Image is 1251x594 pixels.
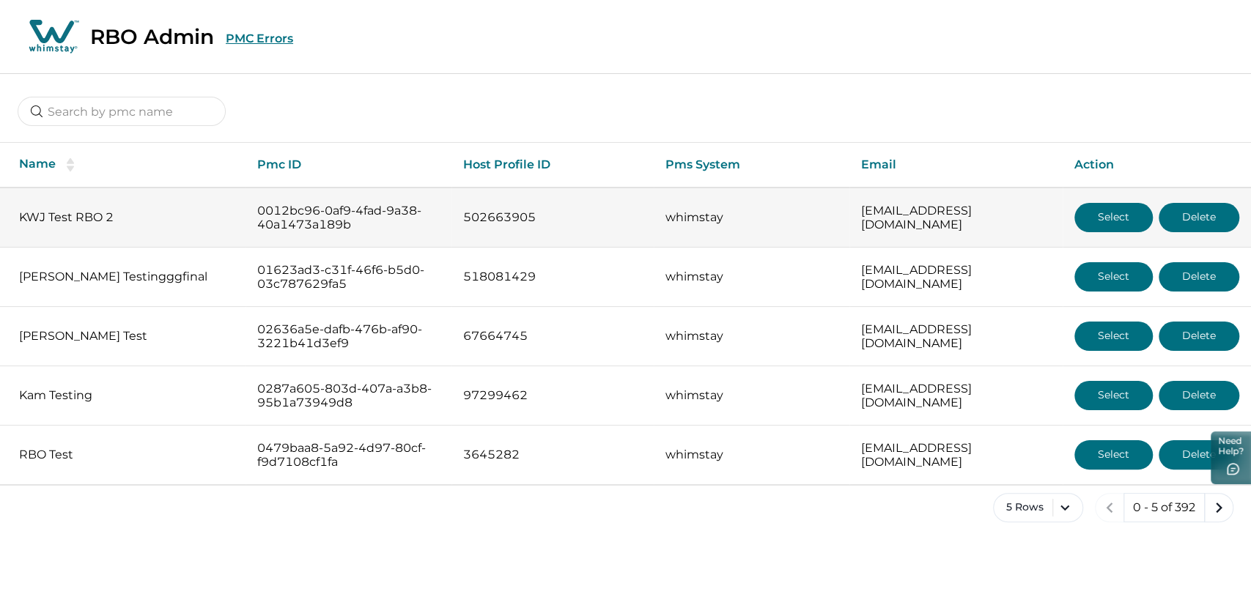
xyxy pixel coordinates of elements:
[1159,203,1239,232] button: Delete
[1123,493,1205,522] button: 0 - 5 of 392
[1095,493,1124,522] button: previous page
[1074,381,1153,410] button: Select
[226,31,293,45] button: PMC Errors
[19,210,234,225] p: KWJ Test RBO 2
[1159,322,1239,351] button: Delete
[463,329,642,344] p: 67664745
[665,329,838,344] p: whimstay
[257,382,440,410] p: 0287a605-803d-407a-a3b8-95b1a73949d8
[1074,203,1153,232] button: Select
[19,329,234,344] p: [PERSON_NAME] Test
[463,210,642,225] p: 502663905
[19,448,234,462] p: RBO Test
[257,263,440,292] p: 01623ad3-c31f-46f6-b5d0-03c787629fa5
[1159,381,1239,410] button: Delete
[861,322,1052,351] p: [EMAIL_ADDRESS][DOMAIN_NAME]
[849,143,1063,188] th: Email
[665,388,838,403] p: whimstay
[861,382,1052,410] p: [EMAIL_ADDRESS][DOMAIN_NAME]
[1159,262,1239,292] button: Delete
[19,388,234,403] p: Kam Testing
[257,322,440,351] p: 02636a5e-dafb-476b-af90-3221b41d3ef9
[665,270,838,284] p: whimstay
[1074,322,1153,351] button: Select
[1074,440,1153,469] button: Select
[257,441,440,469] p: 0479baa8-5a92-4d97-80cf-f9d7108cf1fa
[993,493,1083,522] button: 5 Rows
[1063,143,1251,188] th: Action
[19,270,234,284] p: [PERSON_NAME] Testingggfinal
[665,448,838,462] p: whimstay
[56,157,85,172] button: sorting
[90,24,214,49] p: RBO Admin
[861,263,1052,292] p: [EMAIL_ADDRESS][DOMAIN_NAME]
[861,204,1052,232] p: [EMAIL_ADDRESS][DOMAIN_NAME]
[654,143,849,188] th: Pms System
[1204,493,1233,522] button: next page
[1159,440,1239,469] button: Delete
[1133,500,1195,515] p: 0 - 5 of 392
[463,448,642,462] p: 3645282
[861,441,1052,469] p: [EMAIL_ADDRESS][DOMAIN_NAME]
[463,270,642,284] p: 518081429
[1074,262,1153,292] button: Select
[451,143,654,188] th: Host Profile ID
[246,143,451,188] th: Pmc ID
[257,204,440,232] p: 0012bc96-0af9-4fad-9a38-40a1473a189b
[18,97,226,126] input: Search by pmc name
[463,388,642,403] p: 97299462
[665,210,838,225] p: whimstay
